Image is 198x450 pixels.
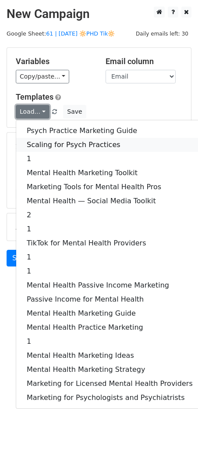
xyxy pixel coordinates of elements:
a: Templates [16,92,53,101]
a: Load... [16,105,49,119]
a: 61 | [DATE] 🔆PHD Tik🔆 [46,30,115,37]
a: Copy/paste... [16,70,69,83]
h2: New Campaign [7,7,191,22]
span: Daily emails left: 30 [133,29,191,39]
a: Daily emails left: 30 [133,30,191,37]
small: Google Sheet: [7,30,115,37]
h5: Email column [106,57,182,66]
button: Save [63,105,86,119]
a: Send [7,250,35,266]
h5: Variables [16,57,92,66]
iframe: Chat Widget [154,408,198,450]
